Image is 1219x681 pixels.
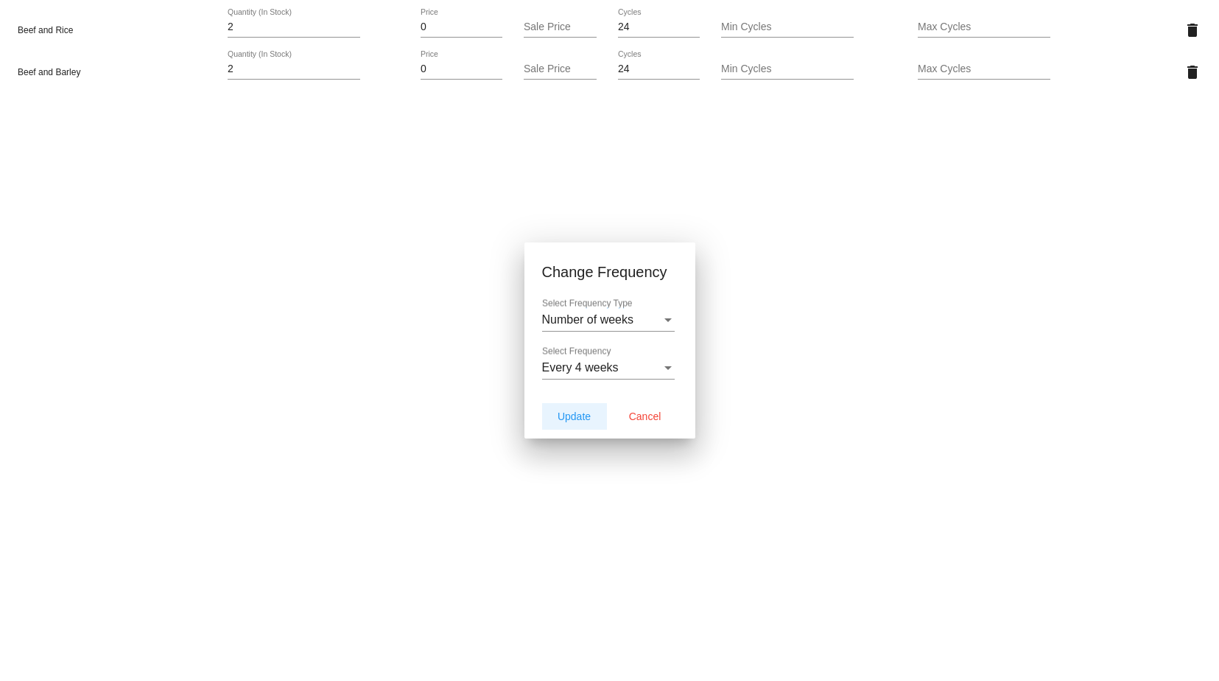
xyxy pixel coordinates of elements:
[613,403,678,430] button: Cancel
[918,63,1050,75] input: Max Cycles
[228,21,360,33] input: Quantity (In Stock)
[542,361,619,374] span: Every 4 weeks
[542,260,678,284] h1: Change Frequency
[558,411,591,422] span: Update
[228,63,360,75] input: Quantity (In Stock)
[542,403,607,430] button: Update
[524,63,597,75] input: Sale Price
[618,63,700,75] input: Cycles
[721,63,854,75] input: Min Cycles
[421,63,502,75] input: Price
[918,21,1050,33] input: Max Cycles
[542,313,634,326] span: Number of weeks
[542,361,675,374] mat-select: Select Frequency
[1184,63,1201,81] mat-icon: delete
[618,21,700,33] input: Cycles
[18,25,73,35] span: Beef and Rice
[18,67,80,77] span: Beef and Barley
[1184,21,1201,39] mat-icon: delete
[421,21,502,33] input: Price
[721,21,854,33] input: Min Cycles
[629,411,661,422] span: Cancel
[542,313,675,326] mat-select: Select Frequency Type
[524,21,597,33] input: Sale Price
